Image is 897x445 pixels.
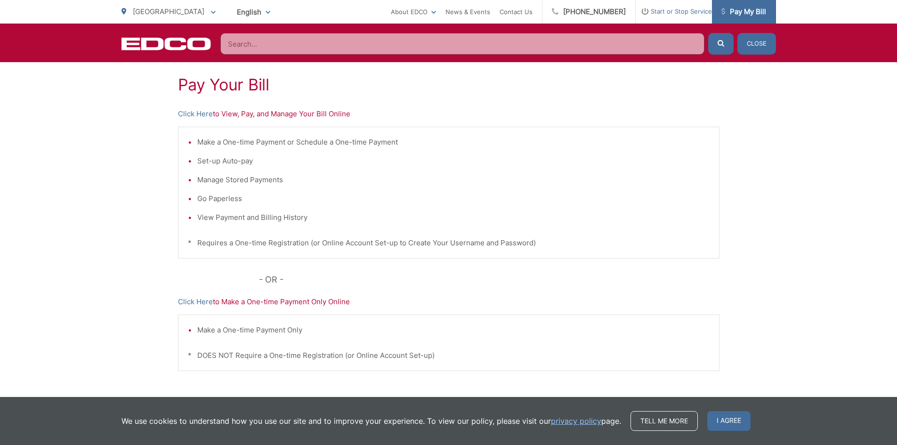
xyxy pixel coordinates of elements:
[630,411,698,431] a: Tell me more
[708,33,734,55] button: Submit the search query.
[188,237,710,249] p: * Requires a One-time Registration (or Online Account Set-up to Create Your Username and Password)
[197,174,710,186] li: Manage Stored Payments
[178,75,719,94] h1: Pay Your Bill
[197,193,710,204] li: Go Paperless
[178,296,213,307] a: Click Here
[551,415,601,427] a: privacy policy
[121,415,621,427] p: We use cookies to understand how you use our site and to improve your experience. To view our pol...
[197,155,710,167] li: Set-up Auto-pay
[230,4,277,20] span: English
[707,411,751,431] span: I agree
[178,296,719,307] p: to Make a One-time Payment Only Online
[259,273,719,287] p: - OR -
[721,6,766,17] span: Pay My Bill
[220,33,704,55] input: Search
[133,7,204,16] span: [GEOGRAPHIC_DATA]
[188,350,710,361] p: * DOES NOT Require a One-time Registration (or Online Account Set-up)
[178,108,213,120] a: Click Here
[737,33,776,55] button: Close
[197,137,710,148] li: Make a One-time Payment or Schedule a One-time Payment
[197,324,710,336] li: Make a One-time Payment Only
[391,6,436,17] a: About EDCO
[178,108,719,120] p: to View, Pay, and Manage Your Bill Online
[121,37,211,50] a: EDCD logo. Return to the homepage.
[197,212,710,223] li: View Payment and Billing History
[500,6,533,17] a: Contact Us
[445,6,490,17] a: News & Events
